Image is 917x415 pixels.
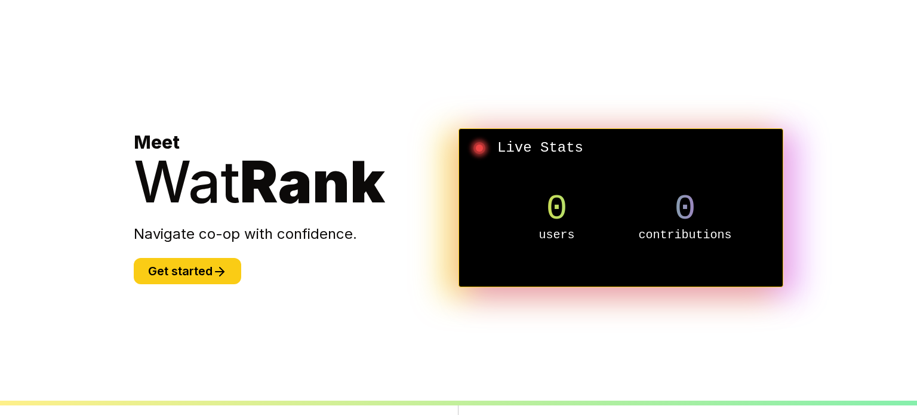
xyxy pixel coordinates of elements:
h2: Live Stats [469,139,773,158]
p: users [493,227,621,244]
span: Wat [134,147,240,216]
p: 0 [493,191,621,227]
a: Get started [134,266,241,278]
span: Rank [240,147,385,216]
h1: Meet [134,131,458,210]
button: Get started [134,258,241,284]
p: 0 [621,191,749,227]
p: Navigate co-op with confidence. [134,225,458,244]
p: contributions [621,227,749,244]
